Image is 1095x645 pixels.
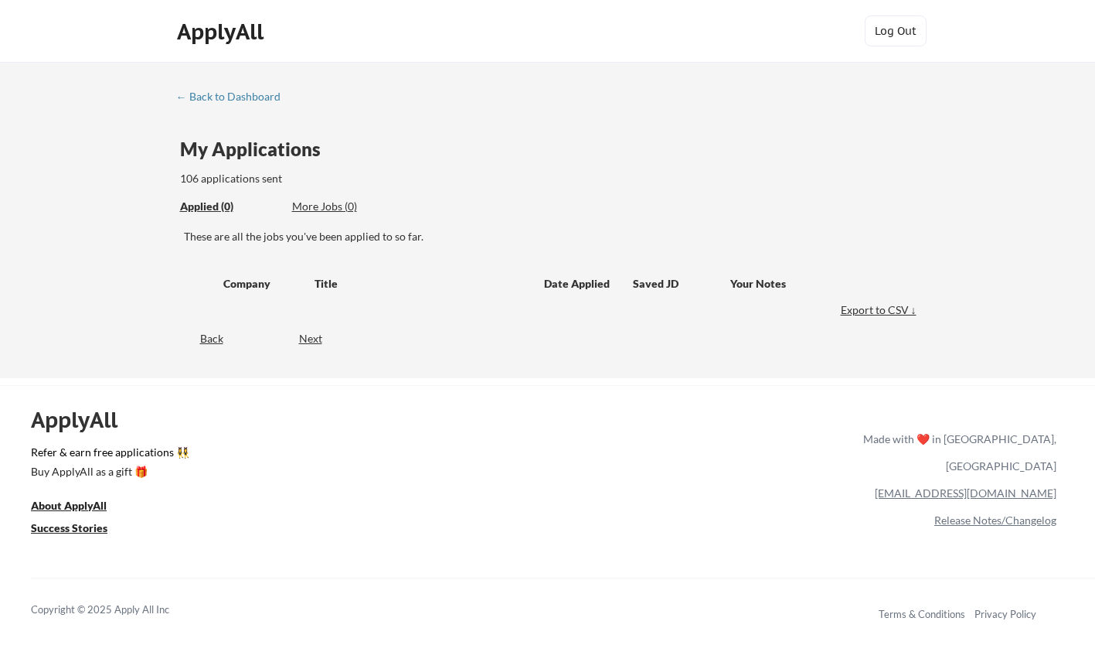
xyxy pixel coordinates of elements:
div: Saved JD [633,269,730,297]
div: Your Notes [730,276,906,292]
div: Export to CSV ↓ [841,302,920,318]
div: More Jobs (0) [292,199,406,214]
a: Terms & Conditions [879,608,965,620]
button: Log Out [865,15,927,46]
a: Success Stories [31,520,128,539]
a: ← Back to Dashboard [176,90,292,106]
div: Copyright © 2025 Apply All Inc [31,602,209,618]
div: Next [299,331,340,346]
div: These are all the jobs you've been applied to so far. [180,199,281,215]
div: 106 applications sent [180,171,479,186]
div: These are job applications we think you'd be a good fit for, but couldn't apply you to automatica... [292,199,406,215]
a: Privacy Policy [974,608,1036,620]
div: Made with ❤️ in [GEOGRAPHIC_DATA], [GEOGRAPHIC_DATA] [857,425,1056,479]
div: My Applications [180,140,333,159]
div: ApplyAll [31,407,135,433]
u: About ApplyAll [31,499,107,512]
a: Refer & earn free applications 👯‍♀️ [31,447,540,463]
div: These are all the jobs you've been applied to so far. [184,229,920,244]
a: [EMAIL_ADDRESS][DOMAIN_NAME] [875,486,1056,500]
div: Company [223,276,301,292]
a: About ApplyAll [31,497,128,517]
div: Buy ApplyAll as a gift 🎁 [31,466,185,477]
div: Title [315,276,529,292]
div: Applied (0) [180,199,281,214]
div: ← Back to Dashboard [176,91,292,102]
div: Back [176,331,223,346]
div: Date Applied [544,276,612,292]
a: Buy ApplyAll as a gift 🎁 [31,463,185,483]
a: Release Notes/Changelog [934,514,1056,527]
u: Success Stories [31,521,107,534]
div: ApplyAll [177,19,268,45]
